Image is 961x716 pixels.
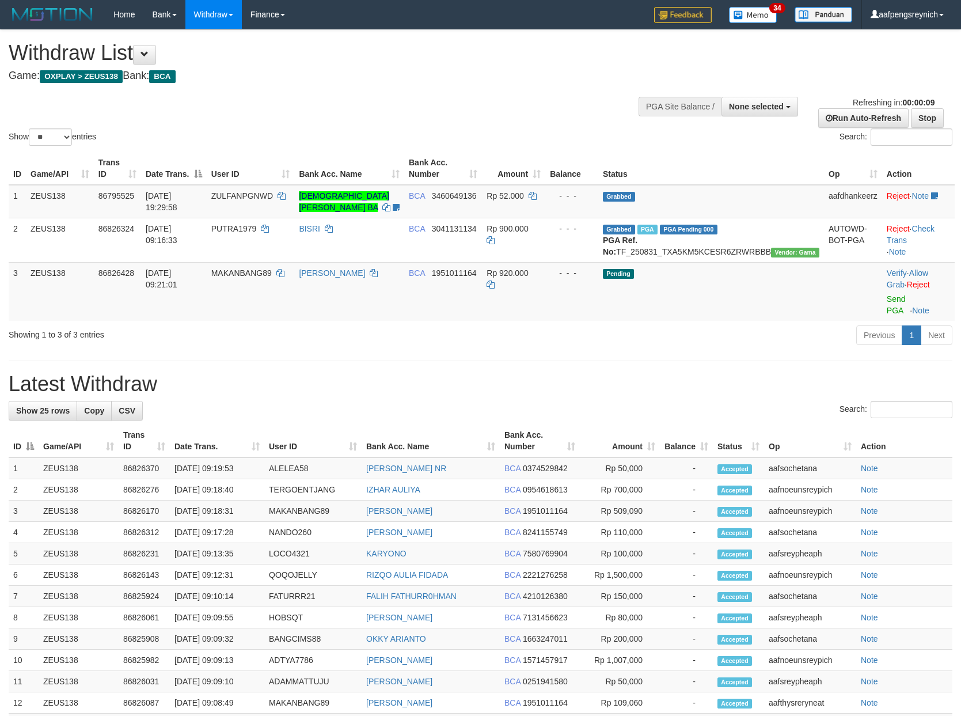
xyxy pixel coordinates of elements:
[887,224,935,245] a: Check Trans
[119,586,170,607] td: 86825924
[717,507,752,517] span: Accepted
[580,522,660,543] td: Rp 110,000
[603,236,637,256] b: PGA Ref. No:
[580,565,660,586] td: Rp 1,500,000
[9,628,39,650] td: 9
[523,506,568,516] span: Copy 1951011164 to clipboard
[861,549,878,558] a: Note
[9,671,39,692] td: 11
[39,425,119,457] th: Game/API: activate to sort column ascending
[170,457,264,479] td: [DATE] 09:19:53
[523,613,568,622] span: Copy 7131456623 to clipboard
[769,3,785,13] span: 34
[9,128,96,146] label: Show entries
[887,268,928,289] a: Allow Grab
[861,570,878,579] a: Note
[580,501,660,522] td: Rp 509,090
[887,224,910,233] a: Reject
[871,401,952,418] input: Search:
[824,218,882,262] td: AUTOWD-BOT-PGA
[660,522,713,543] td: -
[580,628,660,650] td: Rp 200,000
[764,543,856,565] td: aafsreypheaph
[146,191,177,212] span: [DATE] 19:29:58
[487,268,528,278] span: Rp 920.000
[264,628,362,650] td: BANGCIMS88
[717,656,752,666] span: Accepted
[409,268,425,278] span: BCA
[902,98,935,107] strong: 00:00:09
[119,406,135,415] span: CSV
[264,479,362,501] td: TERGOENTJANG
[404,152,482,185] th: Bank Acc. Number: activate to sort column ascending
[603,192,635,202] span: Grabbed
[580,692,660,714] td: Rp 109,060
[660,565,713,586] td: -
[9,152,26,185] th: ID
[9,70,629,82] h4: Game: Bank:
[717,677,752,687] span: Accepted
[861,677,878,686] a: Note
[660,543,713,565] td: -
[523,698,568,707] span: Copy 1951011164 to clipboard
[580,479,660,501] td: Rp 700,000
[654,7,712,23] img: Feedback.jpg
[482,152,545,185] th: Amount: activate to sort column ascending
[795,7,852,22] img: panduan.png
[660,501,713,522] td: -
[545,152,598,185] th: Balance
[504,528,521,537] span: BCA
[170,565,264,586] td: [DATE] 09:12:31
[264,457,362,479] td: ALELEA58
[264,425,362,457] th: User ID: activate to sort column ascending
[764,457,856,479] td: aafsochetana
[9,479,39,501] td: 2
[77,401,112,420] a: Copy
[264,671,362,692] td: ADAMMATTUJU
[39,565,119,586] td: ZEUS138
[366,549,407,558] a: KARYONO
[119,650,170,671] td: 86825982
[26,218,94,262] td: ZEUS138
[921,325,952,345] a: Next
[39,586,119,607] td: ZEUS138
[170,543,264,565] td: [DATE] 09:13:35
[39,457,119,479] td: ZEUS138
[717,528,752,538] span: Accepted
[580,671,660,692] td: Rp 50,000
[211,224,257,233] span: PUTRA1979
[366,592,457,601] a: FALIH FATHURR0HMAN
[729,102,784,111] span: None selected
[902,325,921,345] a: 1
[861,592,878,601] a: Note
[887,294,906,315] a: Send PGA
[366,485,420,494] a: IZHAR AULIYA
[856,425,952,457] th: Action
[861,698,878,707] a: Note
[717,550,752,559] span: Accepted
[603,269,634,279] span: Pending
[882,185,955,218] td: ·
[119,457,170,479] td: 86826370
[366,698,432,707] a: [PERSON_NAME]
[504,677,521,686] span: BCA
[9,522,39,543] td: 4
[366,613,432,622] a: [PERSON_NAME]
[9,262,26,321] td: 3
[861,464,878,473] a: Note
[912,306,929,315] a: Note
[598,218,824,262] td: TF_250831_TXA5KM5KCESR6ZRWRBBB
[9,425,39,457] th: ID: activate to sort column descending
[523,570,568,579] span: Copy 2221276258 to clipboard
[119,501,170,522] td: 86826170
[824,152,882,185] th: Op: activate to sort column ascending
[882,262,955,321] td: · ·
[94,152,141,185] th: Trans ID: activate to sort column ascending
[39,543,119,565] td: ZEUS138
[861,613,878,622] a: Note
[504,613,521,622] span: BCA
[580,425,660,457] th: Amount: activate to sort column ascending
[170,501,264,522] td: [DATE] 09:18:31
[9,565,39,586] td: 6
[39,522,119,543] td: ZEUS138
